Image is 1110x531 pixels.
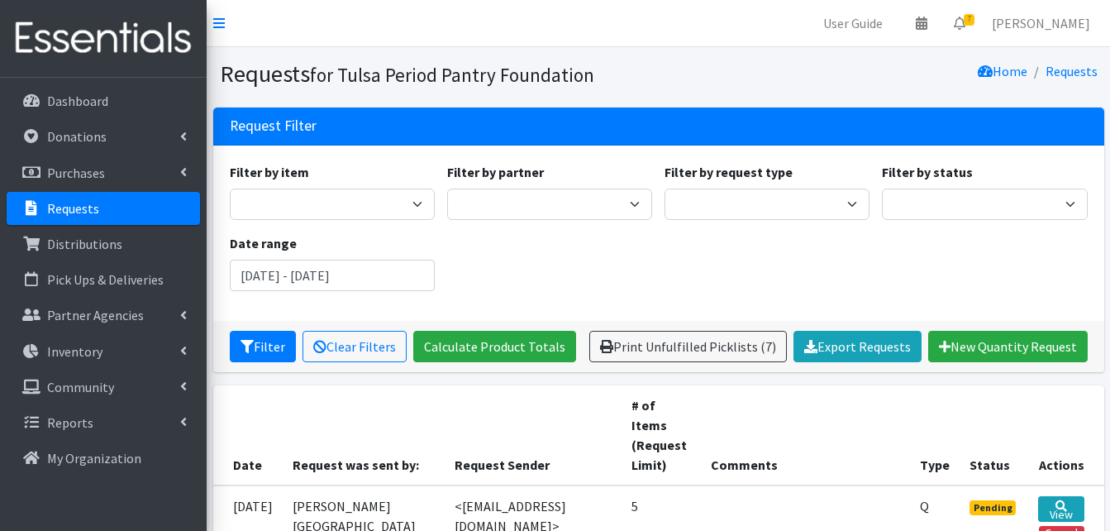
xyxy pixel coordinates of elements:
[7,442,200,475] a: My Organization
[47,450,141,466] p: My Organization
[622,385,701,486] th: # of Items (Request Limit)
[920,498,929,514] abbr: Quantity
[230,117,317,135] h3: Request Filter
[447,162,544,182] label: Filter by partner
[978,63,1027,79] a: Home
[47,200,99,217] p: Requests
[47,128,107,145] p: Donations
[47,307,144,323] p: Partner Agencies
[213,385,283,486] th: Date
[7,84,200,117] a: Dashboard
[230,331,296,362] button: Filter
[7,11,200,66] img: HumanEssentials
[1046,63,1098,79] a: Requests
[1038,496,1084,522] a: View
[220,60,653,88] h1: Requests
[47,414,93,431] p: Reports
[7,335,200,368] a: Inventory
[47,379,114,395] p: Community
[928,331,1088,362] a: New Quantity Request
[230,233,297,253] label: Date range
[413,331,576,362] a: Calculate Product Totals
[7,299,200,332] a: Partner Agencies
[7,227,200,261] a: Distributions
[7,120,200,153] a: Donations
[47,271,164,288] p: Pick Ups & Deliveries
[47,236,122,252] p: Distributions
[910,385,960,486] th: Type
[445,385,622,486] th: Request Sender
[7,406,200,439] a: Reports
[47,343,102,360] p: Inventory
[941,7,979,40] a: 7
[47,93,108,109] p: Dashboard
[230,162,309,182] label: Filter by item
[1028,385,1103,486] th: Actions
[7,156,200,189] a: Purchases
[969,500,1017,515] span: Pending
[7,371,200,404] a: Community
[810,7,896,40] a: User Guide
[793,331,922,362] a: Export Requests
[964,14,974,26] span: 7
[882,162,973,182] label: Filter by status
[701,385,910,486] th: Comments
[960,385,1029,486] th: Status
[979,7,1103,40] a: [PERSON_NAME]
[303,331,407,362] a: Clear Filters
[230,260,435,291] input: January 1, 2011 - December 31, 2011
[7,192,200,225] a: Requests
[589,331,787,362] a: Print Unfulfilled Picklists (7)
[310,63,594,87] small: for Tulsa Period Pantry Foundation
[665,162,793,182] label: Filter by request type
[7,263,200,296] a: Pick Ups & Deliveries
[47,165,105,181] p: Purchases
[283,385,445,486] th: Request was sent by:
